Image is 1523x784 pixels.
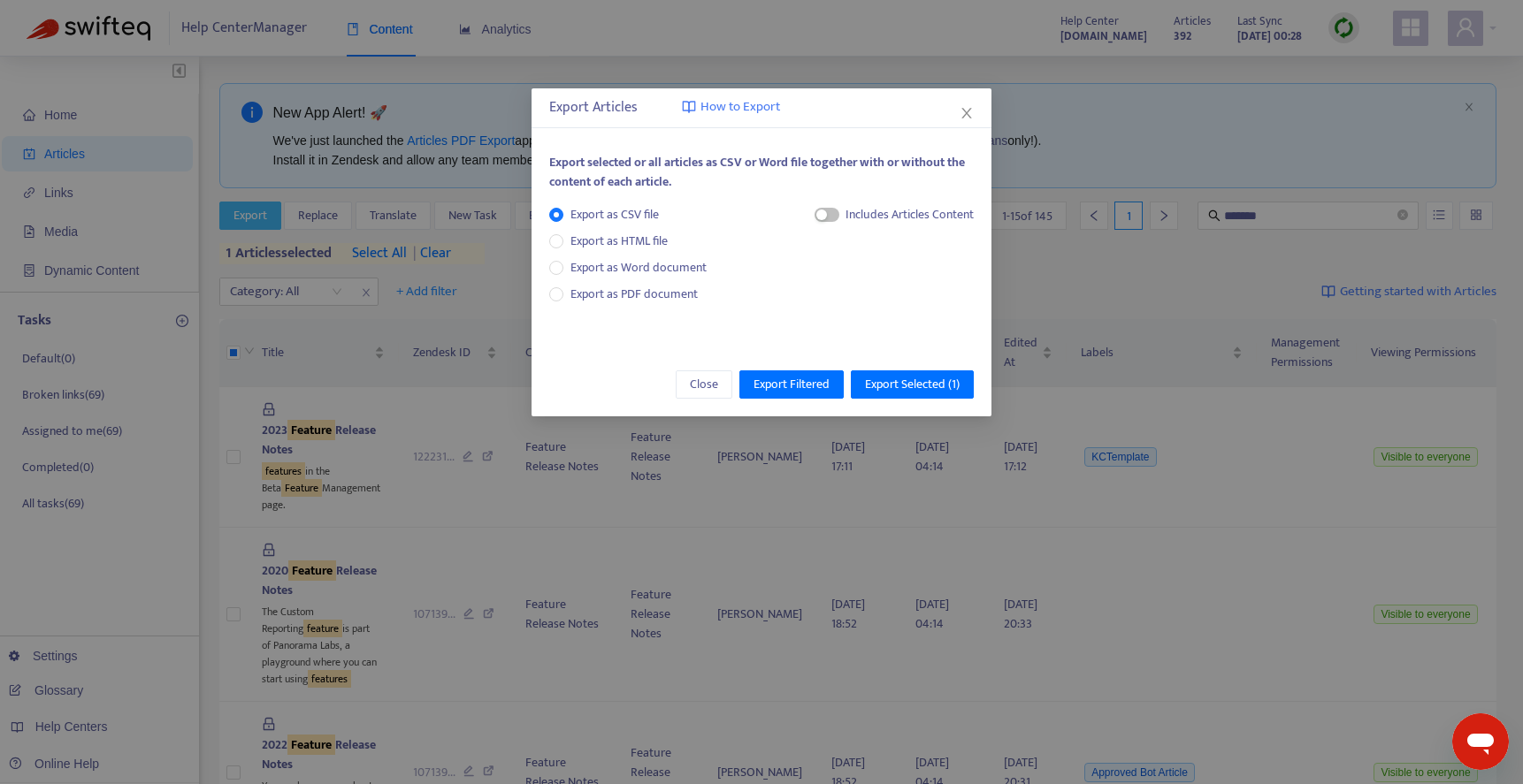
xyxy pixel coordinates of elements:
span: Export as HTML file [563,232,675,251]
span: Close [690,375,718,394]
span: Export as PDF document [570,284,698,304]
button: Close [676,370,732,399]
div: Includes Articles Content [846,205,974,225]
span: How to Export [700,97,780,118]
a: How to Export [682,97,780,118]
iframe: Button to launch messaging window [1452,713,1509,770]
span: Export Filtered [754,375,830,394]
span: Export selected or all articles as CSV or Word file together with or without the content of each ... [549,152,965,192]
img: image-link [682,100,696,114]
div: Export Articles [549,97,974,118]
span: close [960,106,974,120]
button: Close [957,103,976,123]
span: Export as Word document [563,258,714,278]
span: Export as CSV file [563,205,666,225]
button: Export Selected (1) [851,370,974,399]
span: Export Selected ( 1 ) [865,375,960,394]
button: Export Filtered [739,370,844,399]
